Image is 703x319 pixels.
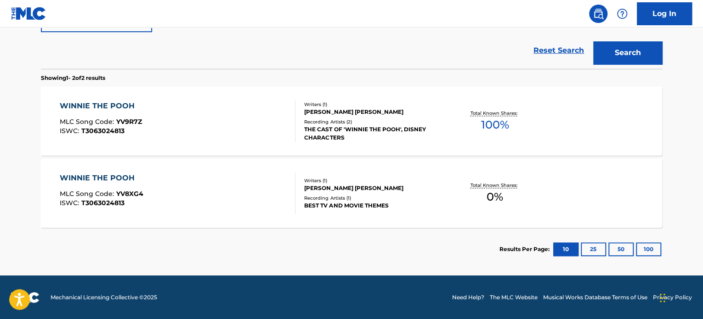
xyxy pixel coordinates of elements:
button: 50 [608,242,634,256]
p: Total Known Shares: [470,110,519,117]
div: WINNIE THE POOH [60,101,142,112]
div: [PERSON_NAME] [PERSON_NAME] [304,108,443,116]
span: T3063024813 [81,127,125,135]
button: 25 [581,242,606,256]
div: Writers ( 1 ) [304,101,443,108]
a: Public Search [589,5,607,23]
p: Total Known Shares: [470,182,519,189]
a: WINNIE THE POOHMLC Song Code:YV8XG4ISWC:T3063024813Writers (1)[PERSON_NAME] [PERSON_NAME]Recordin... [41,159,662,228]
a: Privacy Policy [653,293,692,302]
span: 0 % [487,189,503,205]
a: Log In [637,2,692,25]
div: Help [613,5,631,23]
a: Need Help? [452,293,484,302]
div: Recording Artists ( 2 ) [304,118,443,125]
span: T3063024813 [81,199,125,207]
span: ISWC : [60,127,81,135]
span: Mechanical Licensing Collective © 2025 [51,293,157,302]
span: MLC Song Code : [60,118,116,126]
button: 10 [553,242,578,256]
div: THE CAST OF 'WINNIE THE POOH', DISNEY CHARACTERS [304,125,443,142]
img: help [617,8,628,19]
span: 100 % [481,117,509,133]
img: search [593,8,604,19]
a: Reset Search [529,40,589,61]
div: WINNIE THE POOH [60,173,143,184]
div: Recording Artists ( 1 ) [304,195,443,201]
div: [PERSON_NAME] [PERSON_NAME] [304,184,443,192]
span: YV9R7Z [116,118,142,126]
img: MLC Logo [11,7,46,20]
a: Musical Works Database Terms of Use [543,293,647,302]
button: 100 [636,242,661,256]
p: Results Per Page: [499,245,552,253]
img: logo [11,292,40,303]
p: Showing 1 - 2 of 2 results [41,74,105,82]
a: The MLC Website [490,293,538,302]
a: WINNIE THE POOHMLC Song Code:YV9R7ZISWC:T3063024813Writers (1)[PERSON_NAME] [PERSON_NAME]Recordin... [41,87,662,156]
div: Writers ( 1 ) [304,177,443,184]
button: Search [593,41,662,64]
div: Drag [660,284,665,312]
iframe: Chat Widget [657,275,703,319]
span: MLC Song Code : [60,190,116,198]
div: BEST TV AND MOVIE THEMES [304,201,443,210]
span: ISWC : [60,199,81,207]
span: YV8XG4 [116,190,143,198]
